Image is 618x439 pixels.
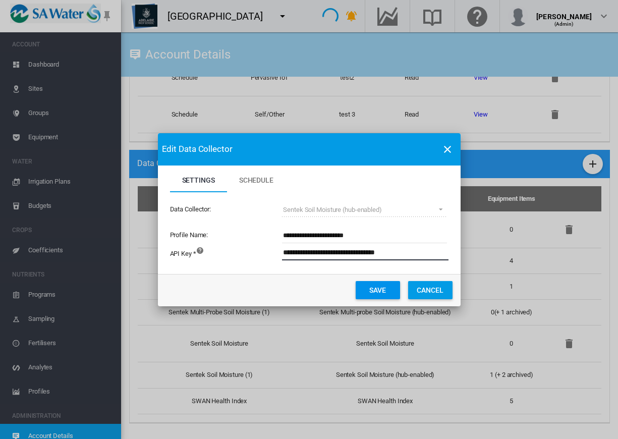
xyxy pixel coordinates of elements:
[239,176,273,184] span: Schedule
[170,231,282,240] label: Profile Name:
[281,244,448,271] div: API Key granted by the customer
[182,176,215,184] span: Settings
[170,205,282,214] label: Data Collector:
[408,281,453,299] button: Cancel
[356,281,400,299] button: Save
[441,143,454,155] md-icon: icon-close
[158,133,461,306] md-dialog: Settings Schedule ...
[283,206,382,213] div: Sentek Soil Moisture (hub-enabled)
[162,143,233,155] span: Edit Data Collector
[437,139,458,159] button: icon-close
[196,244,208,256] md-icon: API Key granted by the customer
[170,244,196,271] label: API Key *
